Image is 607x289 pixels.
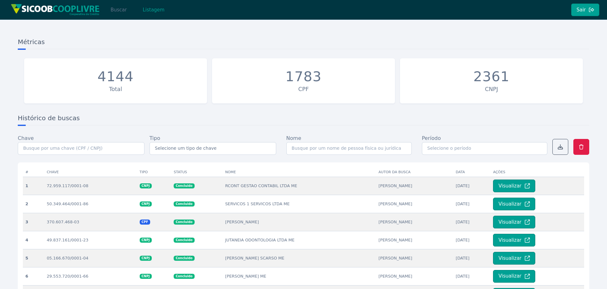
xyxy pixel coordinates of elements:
[174,256,194,261] span: Concluido
[493,270,535,283] button: Visualizar
[286,135,301,142] label: Nome
[376,177,453,195] td: [PERSON_NAME]
[223,195,376,213] td: SERVICOS 1 SERVICOS LTDA ME
[571,3,599,16] button: Sair
[44,177,137,195] td: 72.959.117/0001-08
[453,167,490,177] th: Data
[174,201,194,207] span: Concluido
[376,249,453,267] td: [PERSON_NAME]
[44,195,137,213] td: 50.349.464/0001-86
[174,274,194,279] span: Concluido
[44,167,137,177] th: Chave
[140,238,152,243] span: CNPJ
[376,231,453,249] td: [PERSON_NAME]
[453,213,490,231] td: [DATE]
[376,267,453,285] td: [PERSON_NAME]
[23,249,44,267] th: 5
[493,234,535,246] button: Visualizar
[174,238,194,243] span: Concluido
[44,267,137,285] td: 29.553.720/0001-66
[140,256,152,261] span: CNPJ
[422,142,547,155] input: Selecione o período
[18,37,589,49] h3: Métricas
[286,142,412,155] input: Busque por um nome de pessoa física ou jurídica
[27,85,204,93] div: Total
[18,135,34,142] label: Chave
[23,167,44,177] th: #
[11,4,100,16] img: img/sicoob_cooplivre.png
[223,231,376,249] td: JUTANEIA ODONTOLOGIA LTDA ME
[174,183,194,188] span: Concluido
[493,252,535,265] button: Visualizar
[18,114,589,125] h3: Histórico de buscas
[23,195,44,213] th: 2
[453,249,490,267] td: [DATE]
[493,216,535,228] button: Visualizar
[376,167,453,177] th: Autor da busca
[422,135,441,142] label: Período
[137,3,170,16] button: Listagem
[140,220,150,225] span: CPF
[137,167,171,177] th: Tipo
[223,249,376,267] td: [PERSON_NAME] SCARSO ME
[453,195,490,213] td: [DATE]
[223,267,376,285] td: [PERSON_NAME] ME
[223,177,376,195] td: RCONT GESTAO CONTABIL LTDA ME
[473,69,510,85] div: 2361
[23,213,44,231] th: 3
[376,195,453,213] td: [PERSON_NAME]
[44,213,137,231] td: 370.607.468-03
[493,180,535,192] button: Visualizar
[140,201,152,207] span: CNPJ
[18,142,144,155] input: Busque por uma chave (CPF / CNPJ)
[223,167,376,177] th: Nome
[403,85,580,93] div: CNPJ
[453,267,490,285] td: [DATE]
[23,177,44,195] th: 1
[223,213,376,231] td: [PERSON_NAME]
[453,231,490,249] td: [DATE]
[105,3,132,16] button: Buscar
[150,135,160,142] label: Tipo
[44,249,137,267] td: 05.166.670/0001-04
[215,85,392,93] div: CPF
[23,267,44,285] th: 6
[140,183,152,188] span: CNPJ
[140,274,152,279] span: CNPJ
[174,220,194,225] span: Concluido
[453,177,490,195] td: [DATE]
[97,69,134,85] div: 4144
[285,69,322,85] div: 1783
[490,167,584,177] th: Ações
[44,231,137,249] td: 49.837.161/0001-23
[23,231,44,249] th: 4
[493,198,535,210] button: Visualizar
[376,213,453,231] td: [PERSON_NAME]
[171,167,223,177] th: Status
